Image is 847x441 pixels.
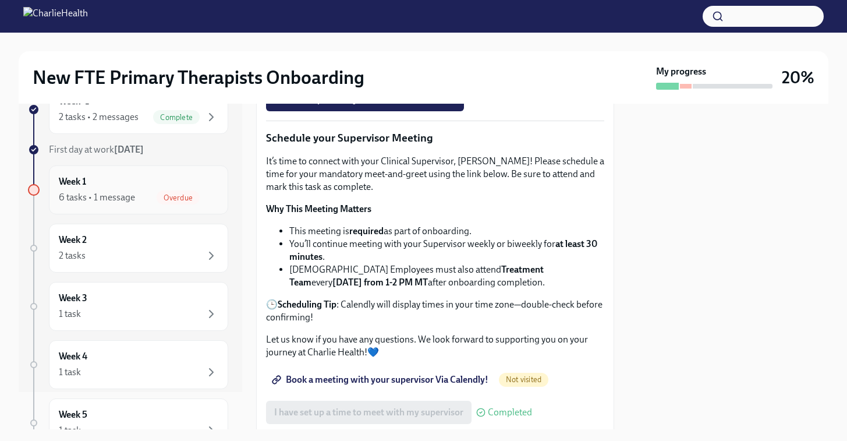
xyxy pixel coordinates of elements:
[782,67,814,88] h3: 20%
[28,224,228,273] a: Week 22 tasks
[332,277,428,288] strong: [DATE] from 1-2 PM MT
[59,424,81,437] div: 1 task
[266,333,604,359] p: Let us know if you have any questions. We look forward to supporting you on your journey at Charl...
[153,113,200,122] span: Complete
[28,165,228,214] a: Week 16 tasks • 1 messageOverdue
[289,264,544,288] strong: Treatment Team
[59,308,81,320] div: 1 task
[157,193,200,202] span: Overdue
[59,191,135,204] div: 6 tasks • 1 message
[499,375,548,384] span: Not visited
[289,238,597,262] strong: at least 30 minutes
[289,263,604,289] li: [DEMOGRAPHIC_DATA] Employees must also attend every after onboarding completion.
[266,203,371,214] strong: Why This Meeting Matters
[289,225,604,238] li: This meeting is as part of onboarding.
[33,66,364,89] h2: New FTE Primary Therapists Onboarding
[488,408,532,417] span: Completed
[28,340,228,389] a: Week 41 task
[59,249,86,262] div: 2 tasks
[266,368,497,391] a: Book a meeting with your supervisor Via Calendly!
[278,299,336,310] strong: Scheduling Tip
[28,143,228,156] a: First day at work[DATE]
[59,292,87,305] h6: Week 3
[289,238,604,263] li: You’ll continue meeting with your Supervisor weekly or biweekly for .
[349,225,384,237] strong: required
[266,298,604,324] p: 🕒 : Calendly will display times in your time zone—double-check before confirming!
[266,155,604,193] p: It’s time to connect with your Clinical Supervisor, [PERSON_NAME]! Please schedule a time for you...
[59,366,81,379] div: 1 task
[59,175,86,188] h6: Week 1
[28,85,228,134] a: Week -12 tasks • 2 messagesComplete
[114,144,144,155] strong: [DATE]
[656,65,706,78] strong: My progress
[274,374,488,386] span: Book a meeting with your supervisor Via Calendly!
[59,408,87,421] h6: Week 5
[266,130,604,146] p: Schedule your Supervisor Meeting
[59,234,87,246] h6: Week 2
[59,350,87,363] h6: Week 4
[49,144,144,155] span: First day at work
[23,7,88,26] img: CharlieHealth
[59,111,139,124] div: 2 tasks • 2 messages
[28,282,228,331] a: Week 31 task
